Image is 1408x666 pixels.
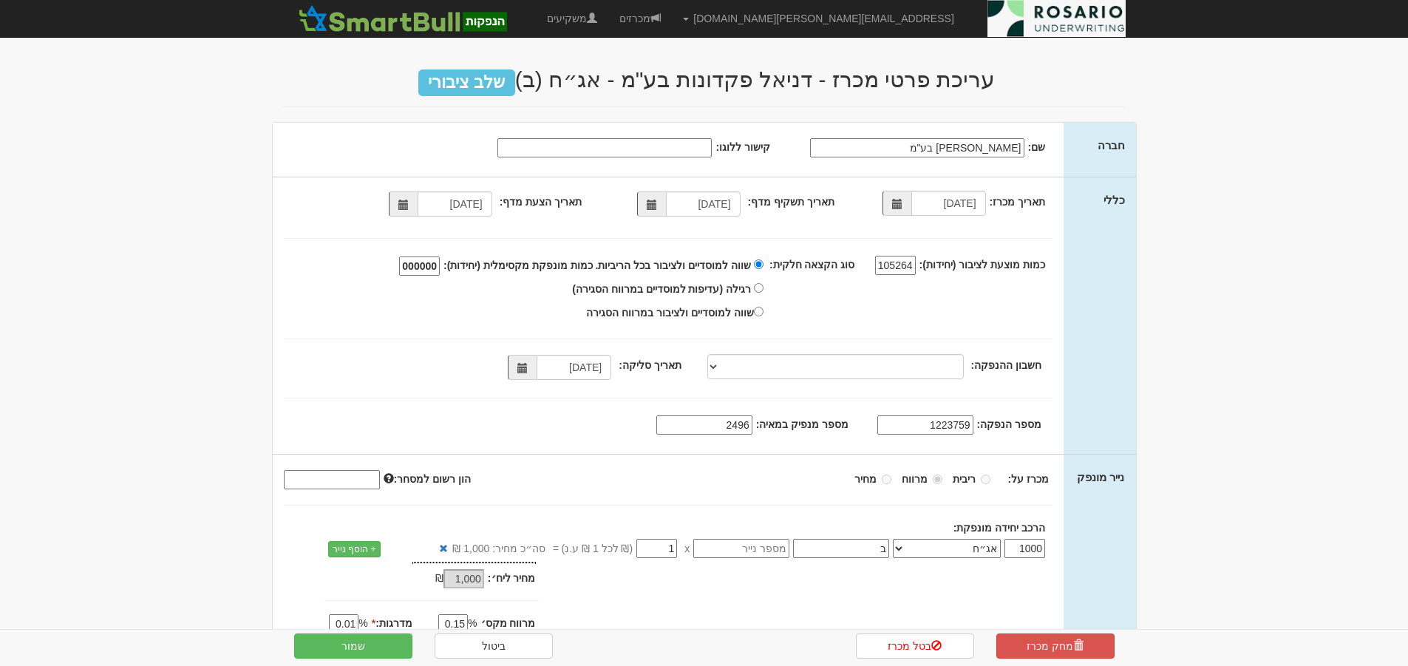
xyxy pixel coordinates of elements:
span: % [468,616,477,631]
span: (₪ לכל 1 ₪ ע.נ) [559,541,633,556]
label: חשבון ההנפקה: [971,358,1042,373]
strong: ריבית [953,473,976,485]
a: + הוסף נייר [328,541,381,557]
label: חברה [1098,137,1125,153]
span: שווה למוסדיים ולציבור במרווח הסגירה [586,307,754,319]
input: כמות [1004,539,1045,558]
div: ₪ [373,571,488,588]
label: תאריך סליקה: [619,358,681,373]
a: בטל מכרז [856,633,974,659]
strong: הרכב יחידה מונפקת: [953,522,1045,534]
input: שווה למוסדיים ולציבור בכל הריביות. כמות מונפקת מקסימלית (יחידות): [399,256,440,276]
label: מדרגות: [372,616,412,631]
label: מחיר ליח׳: [488,571,536,585]
label: מרווח מקס׳ [481,616,536,631]
label: הון רשום למסחר: [384,472,471,486]
input: שווה למוסדיים ולציבור במרווח הסגירה [754,307,763,316]
label: כמות מונפקת מקסימלית (יחידות): [443,258,593,273]
span: שווה למוסדיים ולציבור בכל הריביות. [596,259,751,271]
label: תאריך מכרז: [990,194,1046,209]
h2: עריכת פרטי מכרז - דניאל פקדונות בע"מ - אג״ח (ב) [283,67,1126,92]
img: SmartBull Logo [294,4,511,33]
input: מחיר [882,475,891,484]
label: תאריך הצעת מדף: [500,194,582,209]
label: קישור ללוגו: [715,140,770,154]
label: שם: [1028,140,1046,154]
strong: מחיר [854,473,877,485]
span: שלב ציבורי [418,69,515,96]
label: מספר הנפקה: [977,417,1042,432]
span: x [684,541,690,556]
span: % [358,616,367,631]
input: שווה למוסדיים ולציבור בכל הריביות. כמות מונפקת מקסימלית (יחידות): [754,259,763,269]
span: = [553,541,559,556]
input: מחיר * [636,539,677,558]
input: רגילה (עדיפות למוסדיים במרווח הסגירה) [754,283,763,293]
button: שמור [294,633,412,659]
label: כללי [1103,192,1125,208]
input: שם הסדרה [793,539,889,558]
label: נייר מונפק [1077,469,1124,485]
label: מספר מנפיק במאיה: [756,417,848,432]
strong: מכרז על: [1008,473,1050,485]
input: ריבית [981,475,990,484]
input: מרווח [933,475,942,484]
label: סוג הקצאה חלקית: [769,257,854,272]
a: מחק מכרז [996,633,1115,659]
input: מספר נייר [693,539,789,558]
span: סה״כ מחיר: 1,000 ₪ [452,541,545,556]
strong: מרווח [902,473,928,485]
label: תאריך תשקיף מדף: [748,194,834,209]
a: ביטול [435,633,553,659]
label: כמות מוצעת לציבור (יחידות): [919,257,1046,272]
span: רגילה (עדיפות למוסדיים במרווח הסגירה) [572,283,751,295]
